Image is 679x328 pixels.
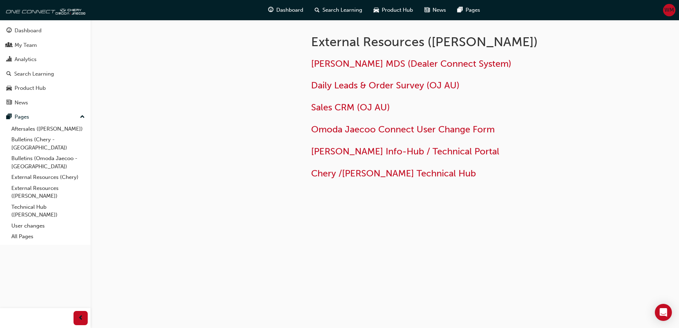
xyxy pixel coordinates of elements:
div: Product Hub [15,84,46,92]
span: guage-icon [268,6,273,15]
span: car-icon [374,6,379,15]
span: search-icon [6,71,11,77]
a: Bulletins (Chery - [GEOGRAPHIC_DATA]) [9,134,88,153]
div: Open Intercom Messenger [655,304,672,321]
button: WM [663,4,675,16]
button: DashboardMy TeamAnalyticsSearch LearningProduct HubNews [3,23,88,110]
span: Pages [466,6,480,14]
a: Aftersales ([PERSON_NAME]) [9,124,88,135]
a: Bulletins (Omoda Jaecoo - [GEOGRAPHIC_DATA]) [9,153,88,172]
a: Daily Leads & Order Survey (OJ AU) [311,80,460,91]
a: Chery /[PERSON_NAME] Technical Hub [311,168,476,179]
h1: External Resources ([PERSON_NAME]) [311,34,544,50]
button: Pages [3,110,88,124]
div: Analytics [15,55,37,64]
div: News [15,99,28,107]
span: pages-icon [6,114,12,120]
a: Sales CRM (OJ AU) [311,102,390,113]
span: chart-icon [6,56,12,63]
span: Dashboard [276,6,303,14]
a: Search Learning [3,67,88,81]
a: car-iconProduct Hub [368,3,419,17]
img: oneconnect [4,3,85,17]
a: pages-iconPages [452,3,486,17]
a: My Team [3,39,88,52]
a: [PERSON_NAME] MDS (Dealer Connect System) [311,58,511,69]
a: News [3,96,88,109]
a: Product Hub [3,82,88,95]
span: up-icon [80,113,85,122]
a: User changes [9,220,88,231]
a: news-iconNews [419,3,452,17]
a: search-iconSearch Learning [309,3,368,17]
a: Omoda Jaecoo Connect User Change Form [311,124,495,135]
span: search-icon [315,6,320,15]
span: pages-icon [457,6,463,15]
div: Search Learning [14,70,54,78]
a: Analytics [3,53,88,66]
a: [PERSON_NAME] Info-Hub / Technical Portal [311,146,499,157]
span: people-icon [6,42,12,49]
a: All Pages [9,231,88,242]
span: prev-icon [78,314,83,323]
div: My Team [15,41,37,49]
a: External Resources (Chery) [9,172,88,183]
div: Dashboard [15,27,42,35]
span: Search Learning [322,6,362,14]
a: Dashboard [3,24,88,37]
span: news-icon [424,6,430,15]
span: news-icon [6,100,12,106]
span: WM [664,6,674,14]
a: Technical Hub ([PERSON_NAME]) [9,202,88,220]
a: External Resources ([PERSON_NAME]) [9,183,88,202]
span: car-icon [6,85,12,92]
span: Product Hub [382,6,413,14]
div: Pages [15,113,29,121]
span: guage-icon [6,28,12,34]
a: guage-iconDashboard [262,3,309,17]
span: News [433,6,446,14]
